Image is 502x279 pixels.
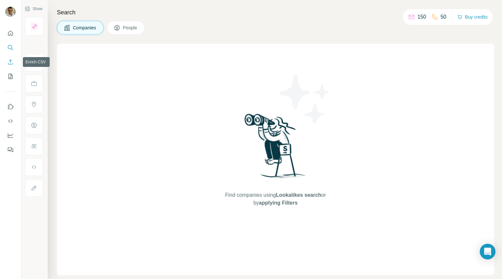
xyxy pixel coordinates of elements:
button: Search [5,42,16,54]
button: Buy credits [457,12,488,22]
button: Use Surfe API [5,115,16,127]
div: Open Intercom Messenger [480,244,495,259]
button: Show [20,4,47,14]
button: My lists [5,70,16,82]
p: 50 [441,13,446,21]
span: applying Filters [259,200,297,206]
span: Find companies using or by [223,191,328,207]
button: Dashboard [5,130,16,141]
span: People [123,24,138,31]
p: 150 [417,13,426,21]
button: Enrich CSV [5,56,16,68]
button: Feedback [5,144,16,156]
img: Surfe Illustration - Woman searching with binoculars [242,112,310,185]
button: Quick start [5,27,16,39]
button: Use Surfe on LinkedIn [5,101,16,113]
span: Lookalikes search [276,192,321,198]
h4: Search [57,8,494,17]
span: Companies [73,24,97,31]
img: Avatar [5,7,16,17]
img: Surfe Illustration - Stars [276,70,334,129]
